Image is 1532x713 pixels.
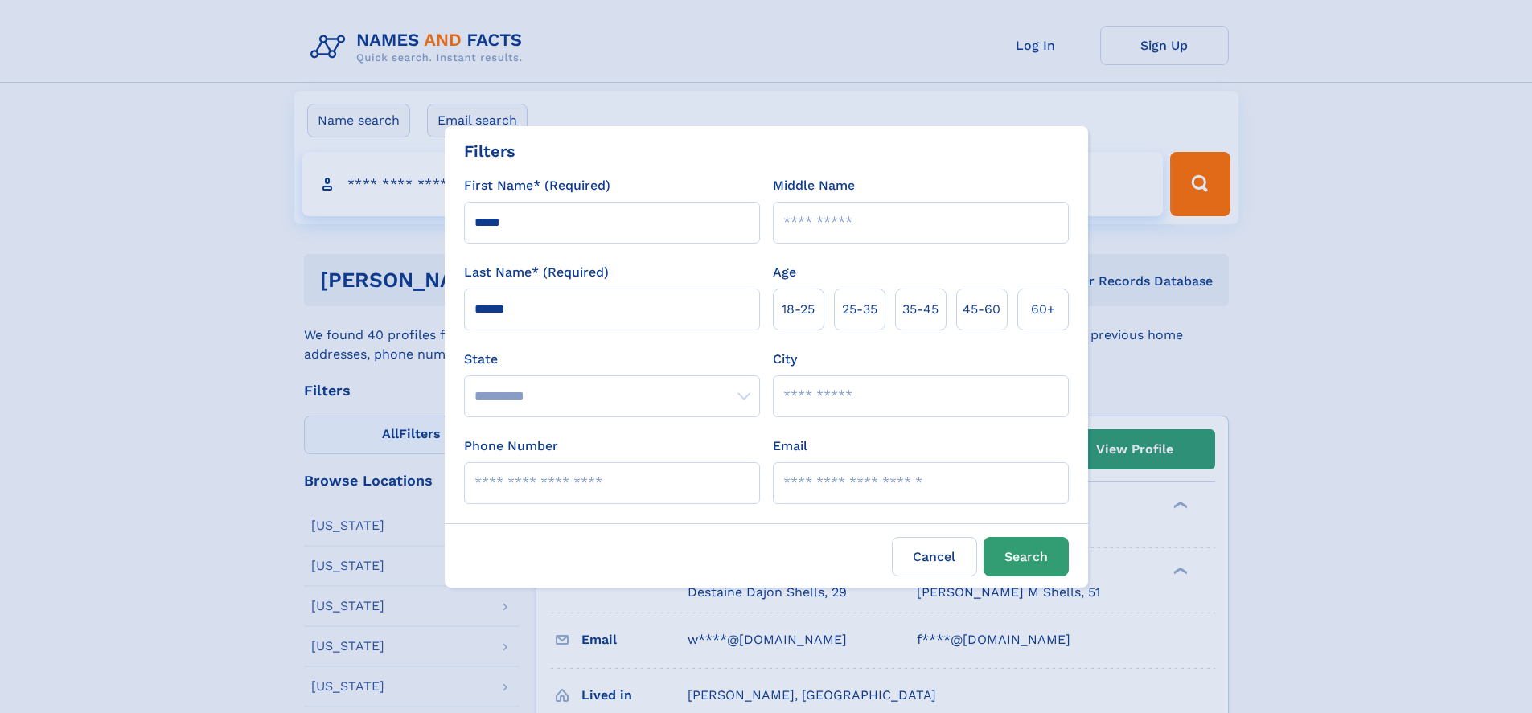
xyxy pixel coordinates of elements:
span: 35‑45 [902,300,939,319]
label: State [464,350,760,369]
span: 45‑60 [963,300,1000,319]
label: Cancel [892,537,977,576]
label: City [773,350,797,369]
label: Middle Name [773,176,855,195]
button: Search [984,537,1069,576]
div: Filters [464,139,515,163]
span: 18‑25 [782,300,815,319]
span: 25‑35 [842,300,877,319]
label: Phone Number [464,436,558,456]
label: Age [773,263,796,282]
label: First Name* (Required) [464,176,610,195]
label: Email [773,436,807,456]
span: 60+ [1031,300,1055,319]
label: Last Name* (Required) [464,263,609,282]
